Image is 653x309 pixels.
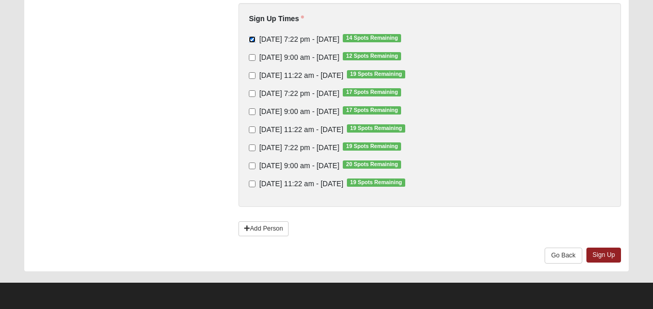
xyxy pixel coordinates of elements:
[347,124,405,133] span: 19 Spots Remaining
[259,143,339,152] span: [DATE] 7:22 pm - [DATE]
[259,180,343,188] span: [DATE] 11:22 am - [DATE]
[259,161,339,170] span: [DATE] 9:00 am - [DATE]
[249,126,256,133] input: [DATE] 11:22 am - [DATE]19 Spots Remaining
[249,13,304,24] label: Sign Up Times
[343,160,401,169] span: 20 Spots Remaining
[343,34,401,42] span: 14 Spots Remaining
[249,54,256,61] input: [DATE] 9:00 am - [DATE]12 Spots Remaining
[343,142,401,151] span: 19 Spots Remaining
[249,144,256,151] input: [DATE] 7:22 pm - [DATE]19 Spots Remaining
[586,248,622,263] a: Sign Up
[249,181,256,187] input: [DATE] 11:22 am - [DATE]19 Spots Remaining
[249,36,256,43] input: [DATE] 7:22 pm - [DATE]14 Spots Remaining
[343,106,401,115] span: 17 Spots Remaining
[343,52,401,60] span: 12 Spots Remaining
[249,90,256,97] input: [DATE] 7:22 pm - [DATE]17 Spots Remaining
[347,70,405,78] span: 19 Spots Remaining
[259,125,343,134] span: [DATE] 11:22 am - [DATE]
[343,88,401,96] span: 17 Spots Remaining
[249,108,256,115] input: [DATE] 9:00 am - [DATE]17 Spots Remaining
[259,35,339,43] span: [DATE] 7:22 pm - [DATE]
[249,162,256,169] input: [DATE] 9:00 am - [DATE]20 Spots Remaining
[259,107,339,116] span: [DATE] 9:00 am - [DATE]
[545,248,582,264] a: Go Back
[259,89,339,97] span: [DATE] 7:22 pm - [DATE]
[347,178,405,187] span: 19 Spots Remaining
[259,53,339,61] span: [DATE] 9:00 am - [DATE]
[259,71,343,79] span: [DATE] 11:22 am - [DATE]
[238,221,289,236] a: Add Person
[249,72,256,79] input: [DATE] 11:22 am - [DATE]19 Spots Remaining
